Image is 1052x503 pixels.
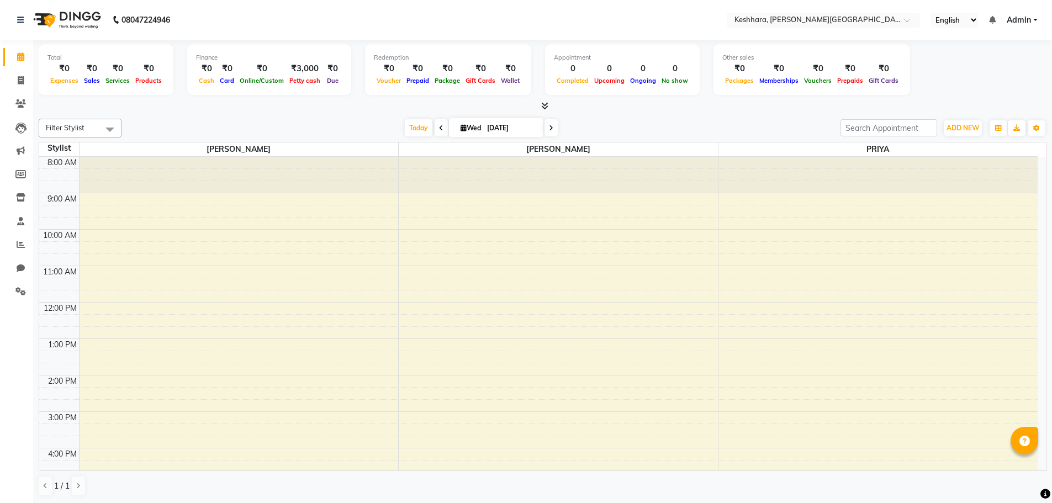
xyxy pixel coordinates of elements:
span: PRIYA [718,142,1038,156]
div: ₹0 [133,62,165,75]
span: Today [405,119,432,136]
div: ₹0 [323,62,342,75]
div: 10:00 AM [41,230,79,241]
span: ADD NEW [947,124,979,132]
div: ₹3,000 [287,62,323,75]
div: ₹0 [404,62,432,75]
div: Total [47,53,165,62]
div: 2:00 PM [46,375,79,387]
div: Other sales [722,53,901,62]
span: Wallet [498,77,522,84]
div: ₹0 [103,62,133,75]
div: Finance [196,53,342,62]
div: Redemption [374,53,522,62]
div: Stylist [39,142,79,154]
span: Services [103,77,133,84]
div: 0 [627,62,659,75]
span: Admin [1007,14,1031,26]
span: Packages [722,77,757,84]
b: 08047224946 [121,4,170,35]
span: Prepaid [404,77,432,84]
img: logo [28,4,104,35]
div: 12:00 PM [41,303,79,314]
span: Products [133,77,165,84]
div: ₹0 [374,62,404,75]
span: 1 / 1 [54,480,70,492]
div: ₹0 [196,62,217,75]
div: ₹0 [463,62,498,75]
span: Completed [554,77,591,84]
div: ₹0 [237,62,287,75]
span: Ongoing [627,77,659,84]
span: No show [659,77,691,84]
span: Sales [81,77,103,84]
input: Search Appointment [840,119,937,136]
div: 8:00 AM [45,157,79,168]
span: Filter Stylist [46,123,84,132]
button: ADD NEW [944,120,982,136]
div: ₹0 [834,62,866,75]
span: [PERSON_NAME] [80,142,399,156]
div: 0 [659,62,691,75]
span: Wed [458,124,484,132]
div: 4:00 PM [46,448,79,460]
div: 3:00 PM [46,412,79,423]
span: Gift Cards [866,77,901,84]
input: 2025-09-03 [484,120,539,136]
div: 9:00 AM [45,193,79,205]
span: Memberships [757,77,801,84]
div: ₹0 [757,62,801,75]
div: ₹0 [432,62,463,75]
span: Cash [196,77,217,84]
span: Prepaids [834,77,866,84]
div: ₹0 [81,62,103,75]
div: ₹0 [801,62,834,75]
iframe: chat widget [1006,459,1041,492]
div: 1:00 PM [46,339,79,351]
span: Card [217,77,237,84]
div: 11:00 AM [41,266,79,278]
div: ₹0 [722,62,757,75]
span: Upcoming [591,77,627,84]
span: Expenses [47,77,81,84]
span: Due [324,77,341,84]
span: Voucher [374,77,404,84]
div: ₹0 [217,62,237,75]
div: 0 [591,62,627,75]
div: ₹0 [47,62,81,75]
span: Gift Cards [463,77,498,84]
span: Online/Custom [237,77,287,84]
span: [PERSON_NAME] [399,142,718,156]
div: Appointment [554,53,691,62]
span: Vouchers [801,77,834,84]
span: Package [432,77,463,84]
span: Petty cash [287,77,323,84]
div: ₹0 [866,62,901,75]
div: ₹0 [498,62,522,75]
div: 0 [554,62,591,75]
